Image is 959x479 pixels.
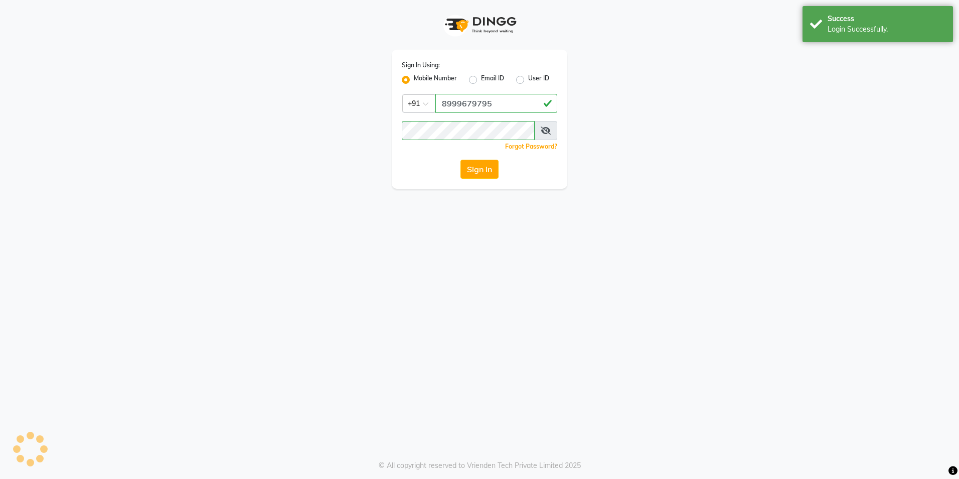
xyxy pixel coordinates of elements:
button: Sign In [460,160,499,179]
input: Username [435,94,557,113]
div: Login Successfully. [828,24,945,35]
div: Success [828,14,945,24]
label: Email ID [481,74,504,86]
label: Sign In Using: [402,61,440,70]
img: logo1.svg [439,10,520,40]
a: Forgot Password? [505,143,557,150]
input: Username [402,121,535,140]
label: User ID [528,74,549,86]
label: Mobile Number [414,74,457,86]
